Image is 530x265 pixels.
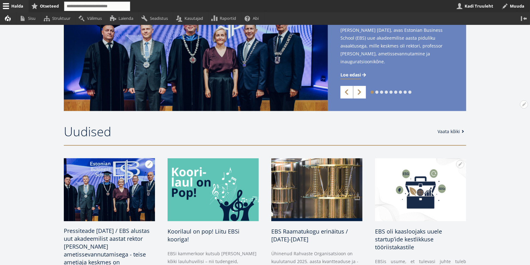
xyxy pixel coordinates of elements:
a: 6 [394,91,397,94]
a: Seadistus [139,12,173,25]
a: Sisu [17,12,41,25]
a: Vaata kõiki [438,128,466,135]
a: Raportid [209,12,242,25]
a: 4 [385,91,388,94]
a: Next [353,86,366,99]
a: 3 [380,91,383,94]
a: 8 [404,91,407,94]
img: a [168,158,259,221]
span: Loe edasi [340,72,361,78]
img: Startup toolkit image [375,158,466,221]
a: 1 [371,91,374,94]
button: Avatud seaded [456,160,464,168]
a: Laienda [107,12,139,25]
span: Koorilaul on pop! Liitu EBSi kooriga! [168,228,240,243]
a: 9 [408,91,411,94]
h2: Uudised [64,124,431,139]
span: [PERSON_NAME] [DATE], avas Estonian Business School (EBS) uue akadeemilise aasta piduliku avaaktu... [340,26,454,76]
a: Abi [242,12,264,25]
span: EBS oli kaasloojaks uuele startup’ide kestlikkuse tööriistakastile [375,228,442,251]
a: Previous [340,86,353,99]
button: Avatud seaded [145,160,153,168]
a: 2 [375,91,378,94]
button: Vertikaalasend [518,12,530,25]
button: Avatud Uudised seaded [520,100,528,109]
a: Struktuur [41,12,76,25]
a: 7 [399,91,402,94]
a: Loe edasi [340,72,367,78]
a: 5 [389,91,393,94]
img: a [62,157,157,223]
a: Kasutajad [173,12,208,25]
span: EBS Raamatukogu erinäitus / [DATE]-[DATE] [271,228,348,243]
img: a [271,158,362,221]
a: Välimus [76,12,107,25]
